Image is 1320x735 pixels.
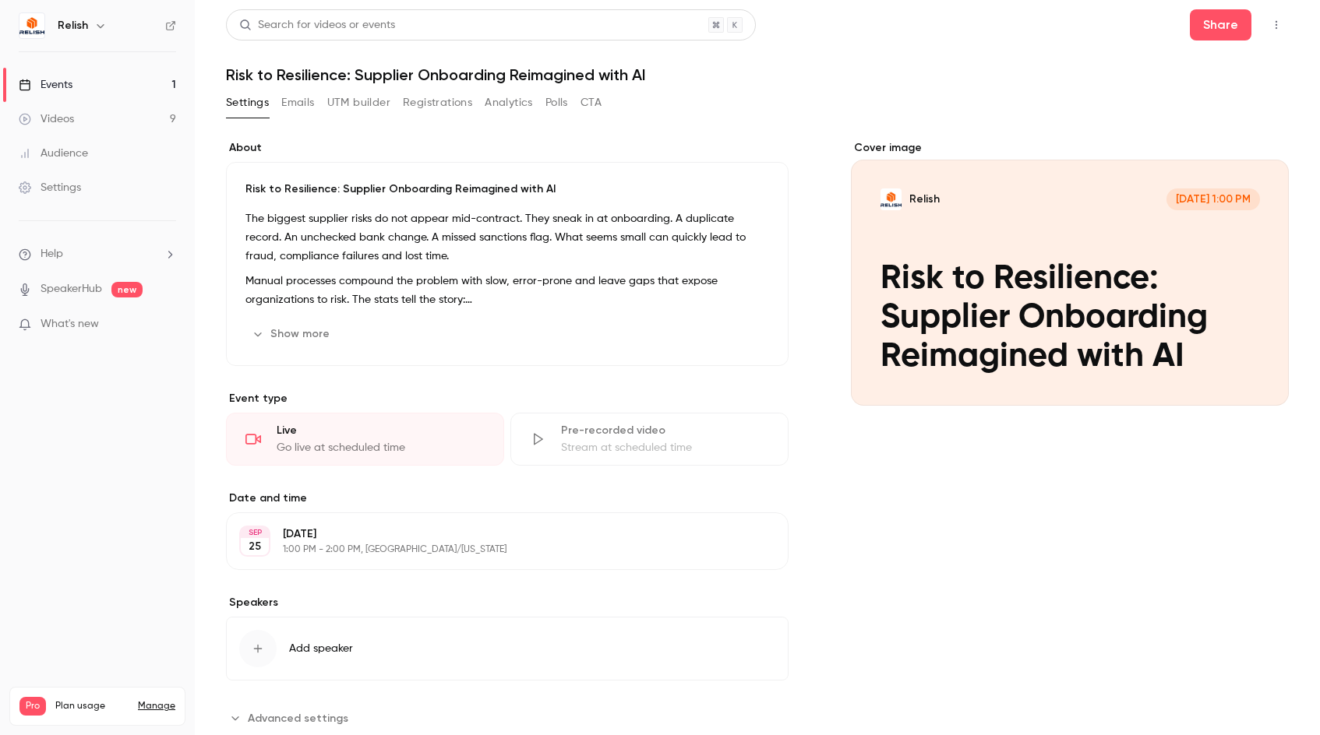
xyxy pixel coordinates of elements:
[226,705,789,730] section: Advanced settings
[485,90,533,115] button: Analytics
[289,641,353,656] span: Add speaker
[581,90,602,115] button: CTA
[19,77,72,93] div: Events
[239,17,395,33] div: Search for videos or events
[327,90,390,115] button: UTM builder
[245,272,769,309] p: Manual processes compound the problem with slow, error-prone and leave gaps that expose organizat...
[111,282,143,297] span: new
[226,140,789,156] label: About
[561,423,769,438] div: Pre-recorded video
[19,13,44,38] img: Relish
[41,316,99,332] span: What's new
[19,146,88,161] div: Audience
[283,526,706,542] p: [DATE]
[19,111,74,127] div: Videos
[226,391,789,406] p: Event type
[226,65,1289,84] h1: Risk to Resilience: Supplier Onboarding Reimagined with AI
[226,705,358,730] button: Advanced settings
[55,700,129,712] span: Plan usage
[561,440,769,455] div: Stream at scheduled time
[281,90,314,115] button: Emails
[19,180,81,195] div: Settings
[851,140,1289,156] label: Cover image
[157,318,176,332] iframe: Noticeable Trigger
[277,423,485,438] div: Live
[248,710,348,726] span: Advanced settings
[41,281,102,297] a: SpeakerHub
[241,527,269,538] div: SEP
[226,90,269,115] button: Settings
[226,491,789,506] label: Date and time
[249,539,261,554] p: 25
[226,595,789,610] label: Speakers
[545,90,568,115] button: Polls
[283,543,706,556] p: 1:00 PM - 2:00 PM, [GEOGRAPHIC_DATA]/[US_STATE]
[403,90,472,115] button: Registrations
[19,697,46,716] span: Pro
[1190,9,1251,40] button: Share
[226,617,789,680] button: Add speaker
[41,246,63,262] span: Help
[245,181,769,197] p: Risk to Resilience: Supplier Onboarding Reimagined with AI
[138,700,175,712] a: Manage
[58,18,88,33] h6: Relish
[245,322,339,346] button: Show more
[226,413,504,466] div: LiveGo live at scheduled time
[851,140,1289,406] section: Cover image
[245,209,769,266] p: The biggest supplier risks do not appear mid-contract. They sneak in at onboarding. A duplicate r...
[19,246,176,262] li: help-dropdown-opener
[510,413,789,466] div: Pre-recorded videoStream at scheduled time
[277,440,485,455] div: Go live at scheduled time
